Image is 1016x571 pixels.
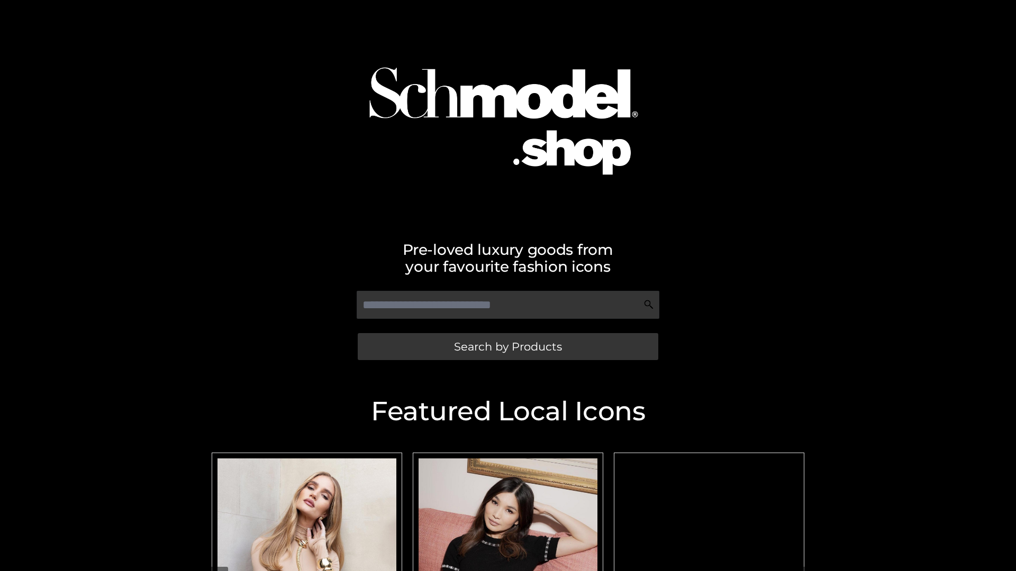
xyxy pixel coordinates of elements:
[643,299,654,310] img: Search Icon
[206,398,810,425] h2: Featured Local Icons​
[206,241,810,275] h2: Pre-loved luxury goods from your favourite fashion icons
[358,333,658,360] a: Search by Products
[454,341,562,352] span: Search by Products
